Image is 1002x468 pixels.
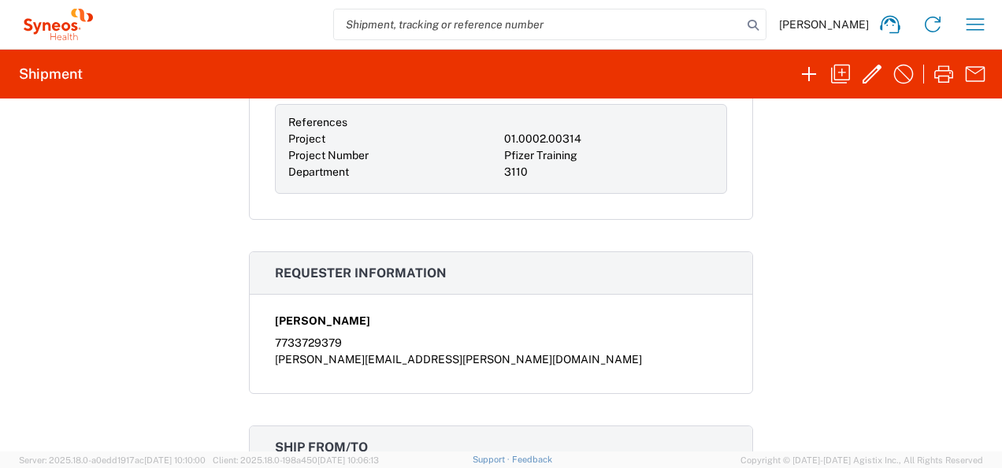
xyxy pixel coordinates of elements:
a: Feedback [512,455,552,464]
span: [DATE] 10:10:00 [144,455,206,465]
h2: Shipment [19,65,83,84]
div: Project [288,131,498,147]
span: Client: 2025.18.0-198a450 [213,455,379,465]
div: Department [288,164,498,180]
div: 3110 [504,164,714,180]
span: [DATE] 10:06:13 [317,455,379,465]
div: Project Number [288,147,498,164]
span: Requester information [275,266,447,280]
div: [PERSON_NAME][EMAIL_ADDRESS][PERSON_NAME][DOMAIN_NAME] [275,351,727,368]
div: 01.0002.00314 [504,131,714,147]
span: Server: 2025.18.0-a0edd1917ac [19,455,206,465]
span: References [288,116,347,128]
span: Copyright © [DATE]-[DATE] Agistix Inc., All Rights Reserved [740,453,983,467]
span: [PERSON_NAME] [275,313,370,329]
span: Ship from/to [275,440,368,455]
div: Pfizer Training [504,147,714,164]
div: 7733729379 [275,335,727,351]
input: Shipment, tracking or reference number [334,9,742,39]
a: Support [473,455,512,464]
span: [PERSON_NAME] [779,17,869,32]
